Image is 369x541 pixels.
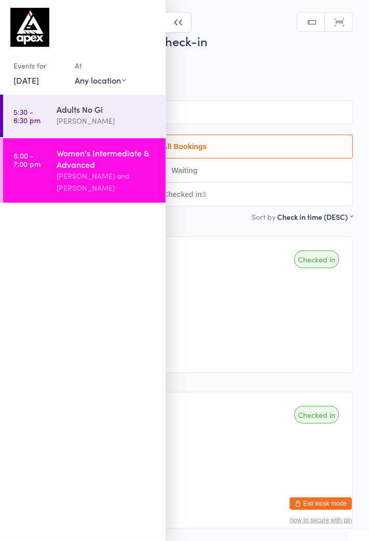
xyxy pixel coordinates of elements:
[252,212,276,222] label: Sort by
[30,466,342,475] div: i••y@[PERSON_NAME][DOMAIN_NAME]
[202,190,206,199] div: 3
[16,65,337,75] span: [PERSON_NAME] and [PERSON_NAME]
[75,57,126,74] div: At
[16,135,353,159] button: All Bookings
[16,75,353,86] span: Women's Room
[294,406,339,424] div: Checked in
[57,103,157,115] div: Adults No Gi
[57,147,157,170] div: Women's Intermediate & Advanced
[16,55,337,65] span: [DATE] 6:00pm
[30,325,342,334] div: Classes Remaining: Unlimited
[16,100,353,124] input: Search
[3,138,166,203] a: 6:00 -7:00 pmWomen's Intermediate & Advanced[PERSON_NAME] and [PERSON_NAME]
[30,480,342,489] div: Classes Remaining: Unlimited
[30,311,342,320] div: i••y@[PERSON_NAME][DOMAIN_NAME]
[13,108,40,124] time: 5:30 - 6:30 pm
[13,151,40,168] time: 6:00 - 7:00 pm
[294,250,339,268] div: Checked in
[290,497,352,510] button: Exit kiosk mode
[57,115,157,127] div: [PERSON_NAME]
[16,32,353,49] h2: Women's Intermediate… Check-in
[13,57,64,74] div: Events for
[277,212,353,222] div: Check in time (DESC)
[75,74,126,86] div: Any location
[10,8,49,47] img: Apex BJJ
[3,95,166,137] a: 5:30 -6:30 pmAdults No Gi[PERSON_NAME]
[13,74,39,86] a: [DATE]
[16,159,353,182] button: Waiting
[290,517,352,524] button: how to secure with pin
[16,182,353,206] button: Checked in3
[57,170,157,194] div: [PERSON_NAME] and [PERSON_NAME]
